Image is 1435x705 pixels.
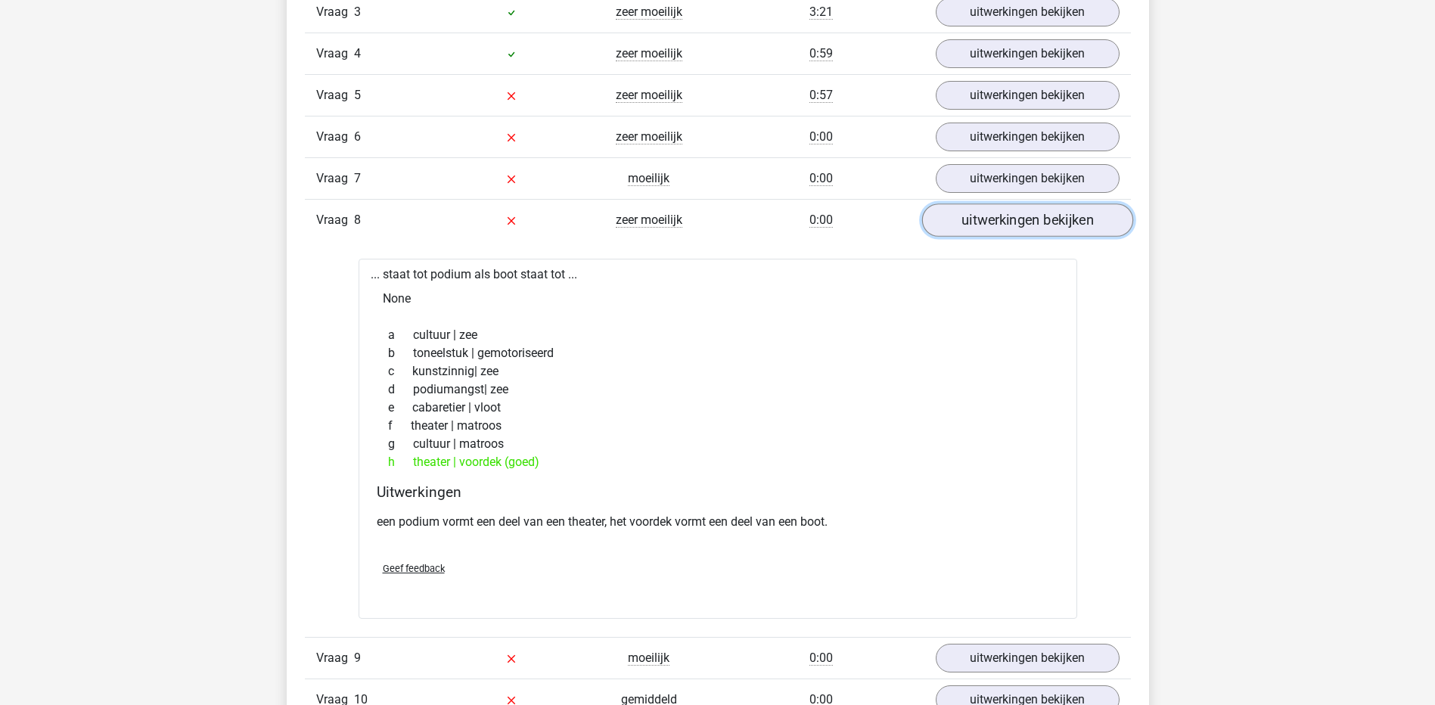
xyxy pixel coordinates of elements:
[383,563,445,574] span: Geef feedback
[354,171,361,185] span: 7
[316,3,354,21] span: Vraag
[377,417,1059,435] div: theater | matroos
[616,129,682,144] span: zeer moeilijk
[377,326,1059,344] div: cultuur | zee
[936,644,1120,672] a: uitwerkingen bekijken
[388,417,411,435] span: f
[316,211,354,229] span: Vraag
[359,259,1077,619] div: ... staat tot podium als boot staat tot ...
[936,164,1120,193] a: uitwerkingen bekijken
[921,203,1132,237] a: uitwerkingen bekijken
[316,128,354,146] span: Vraag
[377,513,1059,531] p: een podium vormt een deel van een theater, het voordek vormt een deel van een boot.
[316,649,354,667] span: Vraag
[354,46,361,61] span: 4
[377,435,1059,453] div: cultuur | matroos
[316,169,354,188] span: Vraag
[936,81,1120,110] a: uitwerkingen bekijken
[388,344,413,362] span: b
[377,453,1059,471] div: theater | voordek (goed)
[388,399,412,417] span: e
[628,651,669,666] span: moeilijk
[809,5,833,20] span: 3:21
[628,171,669,186] span: moeilijk
[809,651,833,666] span: 0:00
[377,362,1059,380] div: kunstzinnig| zee
[316,86,354,104] span: Vraag
[809,171,833,186] span: 0:00
[377,483,1059,501] h4: Uitwerkingen
[377,380,1059,399] div: podiumangst| zee
[354,88,361,102] span: 5
[388,453,413,471] span: h
[809,46,833,61] span: 0:59
[354,213,361,227] span: 8
[616,46,682,61] span: zeer moeilijk
[371,284,1065,314] div: None
[616,5,682,20] span: zeer moeilijk
[616,88,682,103] span: zeer moeilijk
[377,344,1059,362] div: toneelstuk | gemotoriseerd
[936,39,1120,68] a: uitwerkingen bekijken
[388,326,413,344] span: a
[809,213,833,228] span: 0:00
[809,129,833,144] span: 0:00
[616,213,682,228] span: zeer moeilijk
[936,123,1120,151] a: uitwerkingen bekijken
[316,45,354,63] span: Vraag
[388,435,413,453] span: g
[354,129,361,144] span: 6
[354,5,361,19] span: 3
[388,380,413,399] span: d
[388,362,412,380] span: c
[377,399,1059,417] div: cabaretier | vloot
[354,651,361,665] span: 9
[809,88,833,103] span: 0:57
